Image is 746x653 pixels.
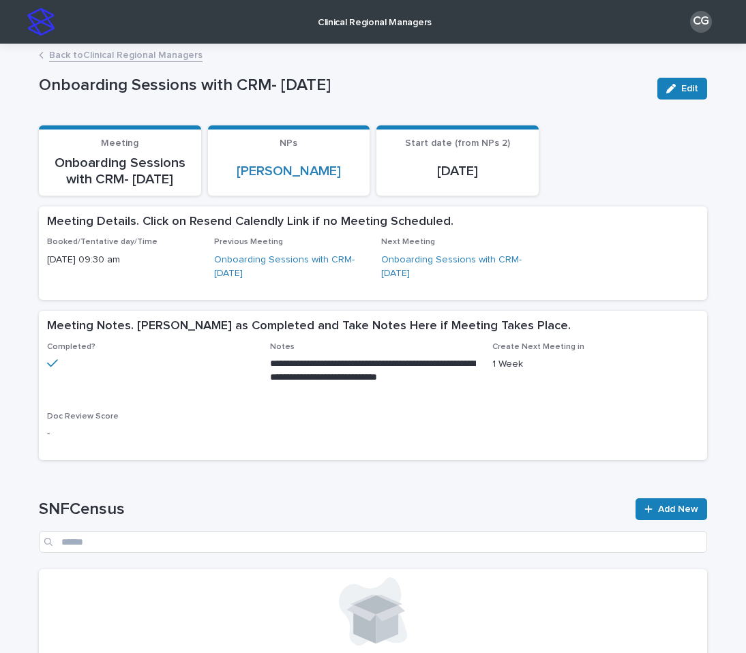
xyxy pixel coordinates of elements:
[47,155,193,187] p: Onboarding Sessions with CRM- [DATE]
[39,500,627,519] h1: SNFCensus
[214,253,365,282] a: Onboarding Sessions with CRM- [DATE]
[492,343,584,351] span: Create Next Meeting in
[39,76,646,95] p: Onboarding Sessions with CRM- [DATE]
[47,343,95,351] span: Completed?
[657,78,707,100] button: Edit
[49,46,203,62] a: Back toClinical Regional Managers
[385,163,531,179] p: [DATE]
[405,138,510,148] span: Start date (from NPs 2)
[280,138,297,148] span: NPs
[47,253,198,267] p: [DATE] 09:30 am
[681,84,698,93] span: Edit
[39,531,707,553] input: Search
[381,238,435,246] span: Next Meeting
[658,504,698,514] span: Add New
[101,138,138,148] span: Meeting
[214,238,283,246] span: Previous Meeting
[270,343,295,351] span: Notes
[47,215,453,230] h2: Meeting Details. Click on Resend Calendly Link if no Meeting Scheduled.
[492,357,699,371] p: 1 Week
[47,427,254,441] p: -
[690,11,712,33] div: CG
[381,253,532,282] a: Onboarding Sessions with CRM- [DATE]
[237,163,341,179] a: [PERSON_NAME]
[47,319,571,334] h2: Meeting Notes. [PERSON_NAME] as Completed and Take Notes Here if Meeting Takes Place.
[636,498,707,520] a: Add New
[47,238,158,246] span: Booked/Tentative day/Time
[47,412,119,421] span: Doc Review Score
[27,8,55,35] img: stacker-logo-s-only.png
